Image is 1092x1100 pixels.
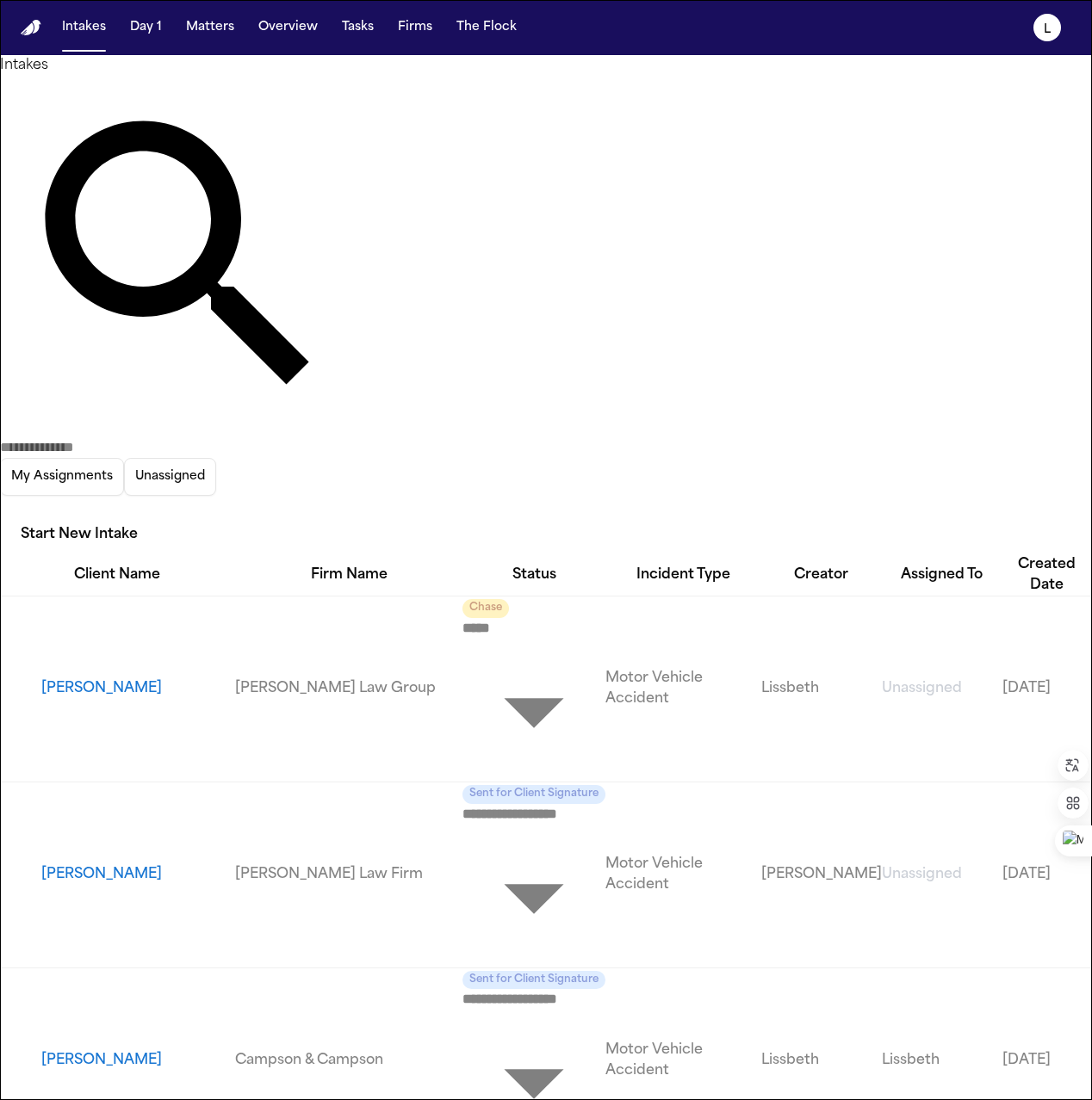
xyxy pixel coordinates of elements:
[882,565,1002,585] div: Assigned To
[605,1040,760,1081] a: View details for Nirvana Narayan
[21,20,41,36] a: Home
[605,668,760,709] a: View details for Jonathan Oliver
[1002,864,1092,885] a: View details for Akira Suzuka
[882,678,1002,699] a: View details for Jonathan Oliver
[21,20,41,36] img: Finch Logo
[605,565,760,585] div: Incident Type
[335,12,381,43] button: Tasks
[235,1050,463,1071] a: View details for Nirvana Narayan
[882,1050,1002,1071] a: View details for Nirvana Narayan
[41,1050,235,1071] button: View details for Nirvana Narayan
[124,458,216,496] button: Unassigned
[55,12,113,43] button: Intakes
[462,785,605,804] span: Sent for Client Signature
[761,565,882,585] div: Creator
[761,864,882,885] a: View details for Akira Suzuka
[462,599,509,618] span: Chase
[123,12,169,43] button: Day 1
[391,12,439,43] button: Firms
[882,868,962,881] span: Unassigned
[1002,1050,1092,1071] a: View details for Nirvana Narayan
[882,864,1002,885] a: View details for Akira Suzuka
[761,1050,882,1071] a: View details for Nirvana Narayan
[41,864,235,885] button: View details for Akira Suzuka
[235,678,463,699] a: View details for Jonathan Oliver
[179,12,241,43] button: Matters
[1002,678,1092,699] a: View details for Jonathan Oliver
[462,782,605,967] div: Update intake status
[251,12,325,43] button: Overview
[235,864,463,885] a: View details for Akira Suzuka
[882,682,962,695] span: Unassigned
[761,678,882,699] a: View details for Jonathan Oliver
[450,12,524,43] button: The Flock
[462,971,605,990] span: Sent for Client Signature
[605,854,760,895] a: View details for Akira Suzuka
[462,596,605,782] div: Update intake status
[1002,554,1092,596] div: Created Date
[235,565,463,585] div: Firm Name
[462,565,605,585] div: Status
[41,678,235,699] button: View details for Jonathan Oliver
